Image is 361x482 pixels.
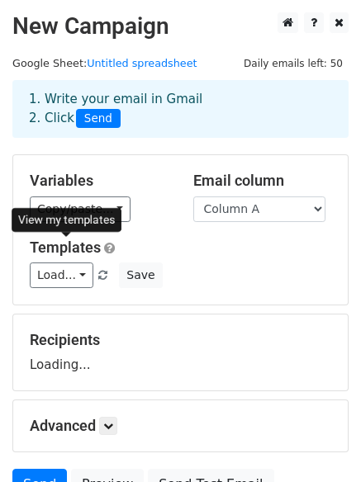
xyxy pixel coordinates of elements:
[30,172,169,190] h5: Variables
[30,239,101,256] a: Templates
[87,57,197,69] a: Untitled spreadsheet
[17,90,344,128] div: 1. Write your email in Gmail 2. Click
[30,262,93,288] a: Load...
[76,109,121,129] span: Send
[12,208,121,232] div: View my templates
[238,57,349,69] a: Daily emails left: 50
[119,262,162,288] button: Save
[12,12,349,40] h2: New Campaign
[193,172,332,190] h5: Email column
[30,417,331,435] h5: Advanced
[30,196,131,222] a: Copy/paste...
[30,331,331,349] h5: Recipients
[12,57,197,69] small: Google Sheet:
[238,54,349,73] span: Daily emails left: 50
[30,331,331,374] div: Loading...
